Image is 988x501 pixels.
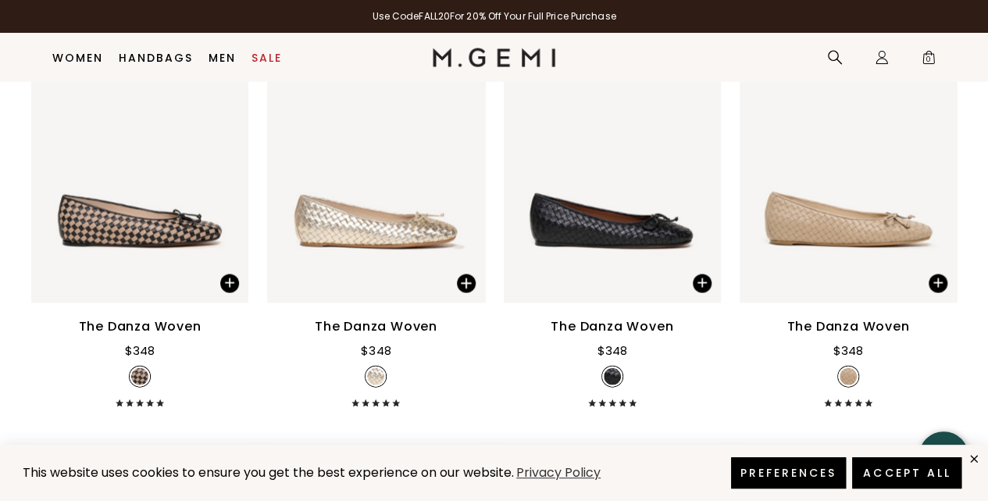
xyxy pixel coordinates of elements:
[367,368,384,385] img: v_7323851128891_SWATCH_50x.jpg
[119,52,193,64] a: Handbags
[31,13,248,407] a: The Danza WovenThe Danza WovenThe Danza Woven$348
[504,13,721,407] a: The Danza WovenThe Danza WovenThe Danza Woven$348
[786,317,909,336] div: The Danza Woven
[125,342,155,360] div: $348
[740,13,957,407] a: The Danza WovenThe Danza WovenThe Danza Woven$348
[267,13,484,407] a: The Danza WovenThe Danza WovenThe Danza Woven$348
[361,342,391,360] div: $348
[921,53,936,69] span: 0
[131,368,148,385] img: v_7323851161659_SWATCH_50x.jpg
[604,368,621,385] img: v_7323851096123_SWATCH_50x.jpg
[209,52,236,64] a: Men
[597,342,627,360] div: $348
[852,457,961,488] button: Accept All
[52,52,103,64] a: Women
[251,52,282,64] a: Sale
[419,9,450,23] strong: FALL20
[968,453,980,465] div: close
[514,463,603,483] a: Privacy Policy (opens in a new tab)
[315,317,437,336] div: The Danza Woven
[833,342,863,360] div: $348
[551,317,673,336] div: The Danza Woven
[23,463,514,481] span: This website uses cookies to ensure you get the best experience on our website.
[79,317,202,336] div: The Danza Woven
[433,48,555,67] img: M.Gemi
[840,368,857,385] img: v_7323851063355_SWATCH_50x.jpg
[731,457,846,488] button: Preferences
